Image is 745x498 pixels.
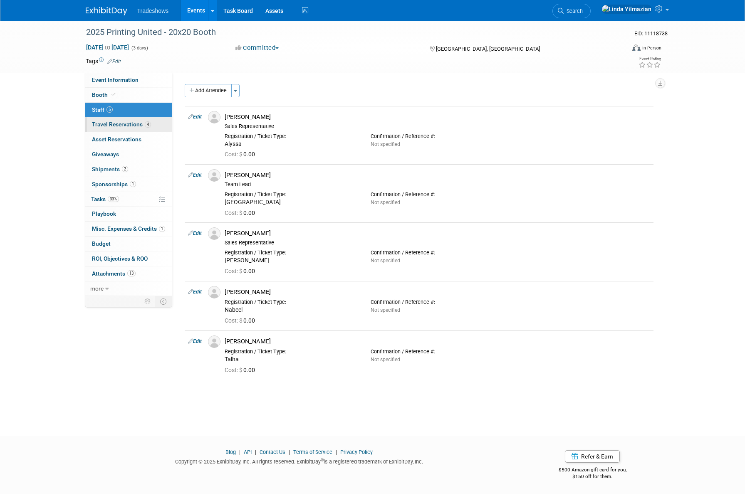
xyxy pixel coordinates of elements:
[208,286,220,298] img: Associate-Profile-5.png
[225,141,358,148] div: Alyssa
[85,177,172,192] a: Sponsorships1
[122,166,128,172] span: 2
[92,106,113,113] span: Staff
[90,285,104,292] span: more
[85,251,172,266] a: ROI, Objectives & ROO
[371,200,400,205] span: Not specified
[225,367,258,373] span: 0.00
[371,307,400,313] span: Not specified
[371,141,400,147] span: Not specified
[371,357,400,362] span: Not specified
[131,45,148,51] span: (3 days)
[141,296,155,307] td: Personalize Event Tab Strip
[155,296,172,307] td: Toggle Event Tabs
[564,8,583,14] span: Search
[137,7,169,14] span: Tradeshows
[92,240,111,247] span: Budget
[86,44,129,51] span: [DATE] [DATE]
[371,191,504,198] div: Confirmation / Reference #:
[253,449,258,455] span: |
[225,288,650,296] div: [PERSON_NAME]
[85,281,172,296] a: more
[92,270,136,277] span: Attachments
[334,449,339,455] span: |
[237,449,243,455] span: |
[225,191,358,198] div: Registration / Ticket Type:
[321,458,324,462] sup: ®
[85,132,172,147] a: Asset Reservations
[145,121,151,128] span: 4
[85,117,172,132] a: Travel Reservations4
[106,106,113,113] span: 5
[130,181,136,187] span: 1
[188,114,202,120] a: Edit
[85,207,172,221] a: Playbook
[436,46,540,52] span: [GEOGRAPHIC_DATA], [GEOGRAPHIC_DATA]
[225,210,258,216] span: 0.00
[83,25,613,40] div: 2025 Printing United - 20x20 Booth
[85,147,172,162] a: Giveaways
[576,43,662,56] div: Event Format
[188,289,202,295] a: Edit
[85,73,172,87] a: Event Information
[525,473,660,480] div: $150 off for them.
[225,367,243,373] span: Cost: $
[371,249,504,256] div: Confirmation / Reference #:
[225,268,243,274] span: Cost: $
[371,133,504,140] div: Confirmation / Reference #:
[86,7,127,15] img: ExhibitDay
[86,57,121,65] td: Tags
[225,151,243,158] span: Cost: $
[225,199,358,206] div: [GEOGRAPHIC_DATA]
[225,449,236,455] a: Blog
[225,257,358,264] div: [PERSON_NAME]
[92,151,119,158] span: Giveaways
[225,317,243,324] span: Cost: $
[185,84,232,97] button: Add Attendee
[225,181,650,188] div: Team Lead
[525,461,660,480] div: $500 Amazon gift card for you,
[85,162,172,177] a: Shipments2
[92,136,141,143] span: Asset Reservations
[159,226,165,232] span: 1
[225,338,650,345] div: [PERSON_NAME]
[260,449,285,455] a: Contact Us
[293,449,332,455] a: Terms of Service
[225,317,258,324] span: 0.00
[225,356,358,363] div: Talha
[92,181,136,187] span: Sponsorships
[208,169,220,182] img: Associate-Profile-5.png
[225,229,650,237] div: [PERSON_NAME]
[85,222,172,236] a: Misc. Expenses & Credits1
[92,166,128,173] span: Shipments
[92,255,148,262] span: ROI, Objectives & ROO
[552,4,591,18] a: Search
[86,456,513,466] div: Copyright © 2025 ExhibitDay, Inc. All rights reserved. ExhibitDay is a registered trademark of Ex...
[371,258,400,264] span: Not specified
[92,91,117,98] span: Booth
[565,450,620,463] a: Refer & Earn
[642,45,661,51] div: In-Person
[225,123,650,130] div: Sales Representative
[208,227,220,240] img: Associate-Profile-5.png
[225,249,358,256] div: Registration / Ticket Type:
[85,88,172,102] a: Booth
[601,5,652,14] img: Linda Yilmazian
[104,44,111,51] span: to
[127,270,136,276] span: 13
[225,113,650,121] div: [PERSON_NAME]
[85,237,172,251] a: Budget
[85,103,172,117] a: Staff5
[188,338,202,344] a: Edit
[108,196,119,202] span: 33%
[225,348,358,355] div: Registration / Ticket Type:
[244,449,252,455] a: API
[85,266,172,281] a: Attachments13
[225,306,358,314] div: Nabeel
[85,192,172,207] a: Tasks33%
[371,348,504,355] div: Confirmation / Reference #:
[188,172,202,178] a: Edit
[639,57,661,61] div: Event Rating
[208,111,220,123] img: Associate-Profile-5.png
[92,210,116,217] span: Playbook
